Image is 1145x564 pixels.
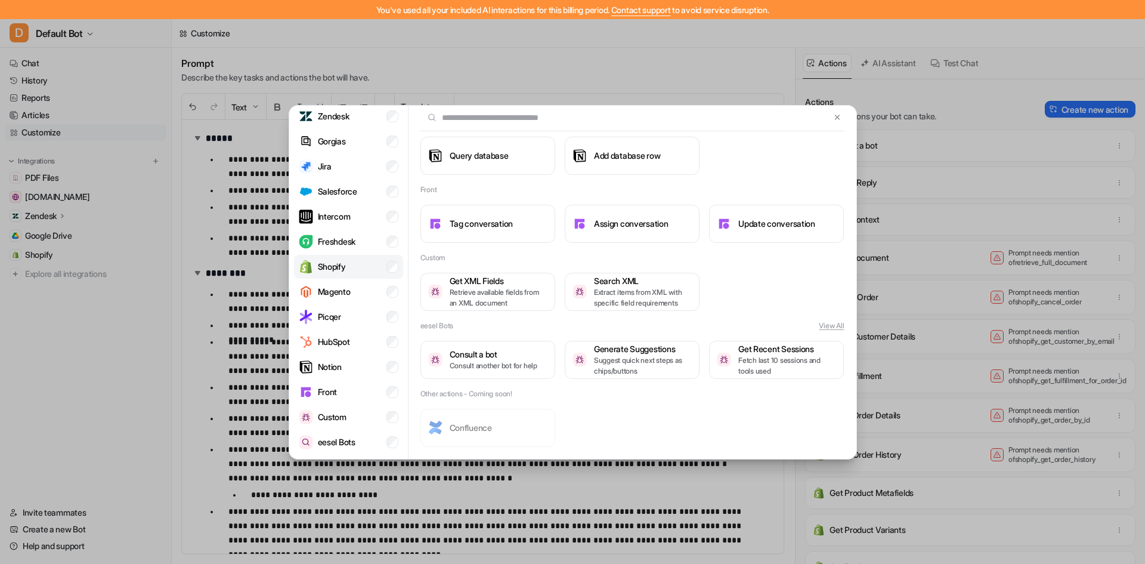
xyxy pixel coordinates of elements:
p: Gorgias [318,135,346,147]
img: Get XML Fields [428,285,442,298]
p: Fetch last 10 sessions and tools used [738,355,836,377]
button: Tag conversationTag conversation [420,205,555,243]
p: Salesforce [318,185,357,198]
h2: Custom [420,252,445,263]
img: Get Recent Sessions [717,353,731,366]
p: eesel Bots [318,436,355,448]
h2: Other actions - Coming soon! [420,389,512,399]
h3: Get Recent Sessions [738,343,836,355]
p: Jira [318,160,332,172]
h3: Tag conversation [450,217,513,230]
p: Retrieve available fields from an XML document [450,287,547,309]
img: Tag conversation [428,217,442,231]
p: Custom [318,411,346,423]
img: Query database [428,149,442,163]
h3: Add database row [594,149,661,162]
button: Generate SuggestionsGenerate SuggestionsSuggest quick next steps as chips/buttons [565,341,700,379]
img: Generate Suggestions [572,353,587,366]
button: View All [819,320,844,331]
button: Get XML FieldsGet XML FieldsRetrieve available fields from an XML document [420,273,555,311]
p: Freshdesk [318,235,355,248]
h3: Generate Suggestions [594,343,692,355]
button: Update conversationUpdate conversation [709,205,844,243]
h3: Confluence [450,421,492,434]
img: Add database row [572,149,587,163]
p: Extract items from XML with specific field requirements [594,287,692,309]
p: Notion [318,360,342,373]
img: Confluence [428,421,442,434]
h2: eesel Bots [420,320,454,331]
p: HubSpot [318,335,350,348]
h3: Get XML Fields [450,275,547,287]
h3: Query database [450,149,509,162]
img: Assign conversation [572,217,587,231]
h3: Update conversation [738,217,815,230]
p: Shopify [318,260,346,273]
h3: Consult a bot [450,348,537,360]
button: ConfluenceConfluence [420,409,555,447]
p: Zendesk [318,110,349,122]
p: Picqer [318,310,341,323]
button: Get Recent SessionsGet Recent SessionsFetch last 10 sessions and tools used [709,341,844,379]
p: Intercom [318,210,351,223]
p: Suggest quick next steps as chips/buttons [594,355,692,377]
button: Query databaseQuery database [420,137,555,175]
img: Update conversation [717,217,731,231]
button: Add database rowAdd database row [565,137,700,175]
p: Front [318,386,338,398]
h3: Assign conversation [594,217,669,230]
p: Magento [318,285,351,298]
button: Assign conversationAssign conversation [565,205,700,243]
img: Search XML [572,285,587,298]
button: Search XMLSearch XMLExtract items from XML with specific field requirements [565,273,700,311]
h2: Front [420,184,437,195]
h3: Search XML [594,275,692,287]
img: Consult a bot [428,353,442,366]
p: Consult another bot for help [450,360,537,371]
button: Consult a botConsult a botConsult another bot for help [420,341,555,379]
